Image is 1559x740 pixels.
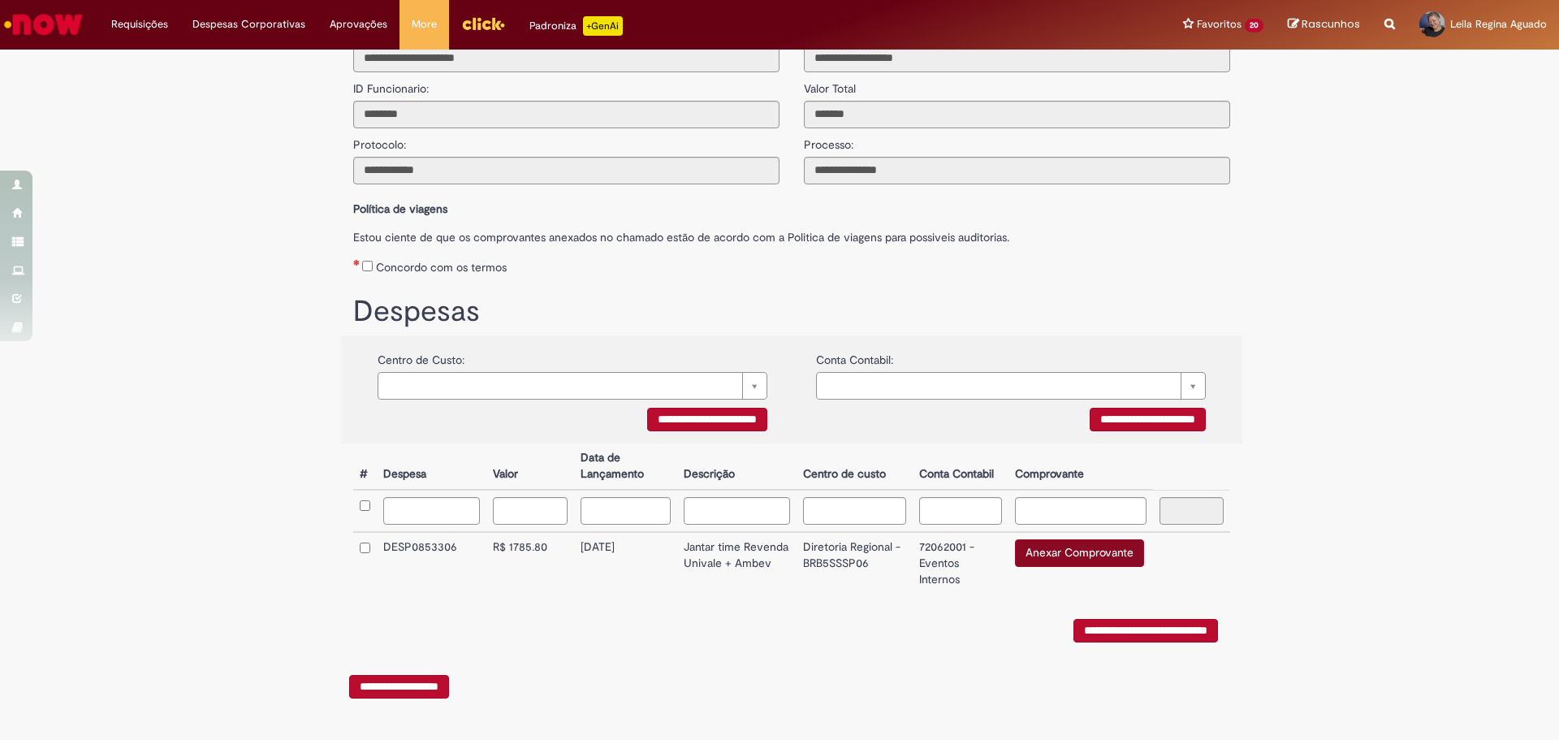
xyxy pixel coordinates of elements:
span: Favoritos [1197,16,1242,32]
span: Leila Regina Aguado [1450,17,1547,31]
div: Padroniza [529,16,623,36]
span: Aprovações [330,16,387,32]
img: click_logo_yellow_360x200.png [461,11,505,36]
th: Comprovante [1008,444,1153,490]
td: Diretoria Regional - BRB5SSSP06 [797,532,913,595]
td: [DATE] [574,532,677,595]
span: More [412,16,437,32]
span: Requisições [111,16,168,32]
th: Valor [486,444,574,490]
label: Conta Contabil: [816,344,893,368]
b: Política de viagens [353,201,447,216]
h1: Despesas [353,296,1230,328]
td: R$ 1785.80 [486,532,574,595]
th: # [353,444,377,490]
label: Estou ciente de que os comprovantes anexados no chamado estão de acordo com a Politica de viagens... [353,221,1230,245]
th: Descrição [677,444,796,490]
label: Valor Total [804,72,856,97]
label: Processo: [804,128,853,153]
label: ID Funcionario: [353,72,429,97]
th: Conta Contabil [913,444,1008,490]
th: Data de Lançamento [574,444,677,490]
span: Despesas Corporativas [192,16,305,32]
td: Jantar time Revenda Univale + Ambev [677,532,796,595]
label: Protocolo: [353,128,406,153]
img: ServiceNow [2,8,85,41]
a: Limpar campo {0} [816,372,1206,400]
th: Despesa [377,444,486,490]
span: Rascunhos [1302,16,1360,32]
span: 20 [1245,19,1263,32]
label: Concordo com os termos [376,259,507,275]
label: Centro de Custo: [378,344,464,368]
td: 72062001 - Eventos Internos [913,532,1008,595]
a: Limpar campo {0} [378,372,767,400]
td: Anexar Comprovante [1008,532,1153,595]
a: Rascunhos [1288,17,1360,32]
th: Centro de custo [797,444,913,490]
button: Anexar Comprovante [1015,539,1144,567]
p: +GenAi [583,16,623,36]
td: DESP0853306 [377,532,486,595]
